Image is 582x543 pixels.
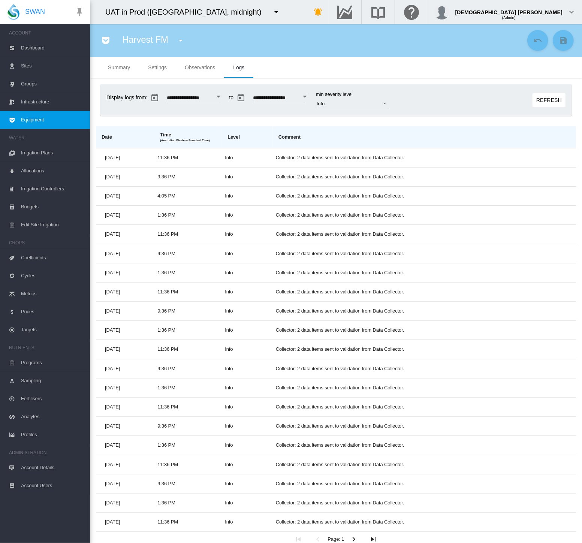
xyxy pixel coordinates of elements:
td: [DATE] [96,186,154,205]
td: Info [222,282,273,301]
span: Display logs from: [106,90,223,105]
input: Enter Date [167,95,219,103]
td: [DATE] [96,224,154,244]
td: [DATE] [96,320,154,340]
td: Collector: 2 data items sent to validation from Data Collector. [273,263,576,282]
span: Cycles [21,267,84,285]
td: Info [222,167,273,186]
span: Account Users [21,477,84,495]
td: [DATE] [96,512,154,532]
td: Collector: 2 data items sent to validation from Data Collector. [273,512,576,532]
td: Info [222,205,273,224]
button: Cancel Changes [527,30,548,51]
td: Info [222,148,273,167]
span: NUTRIENTS [9,342,84,354]
th: Time [154,126,222,148]
td: 11:36 PM [154,224,222,244]
button: Refresh [533,93,566,107]
button: icon-menu-down [269,4,284,19]
img: profile.jpg [434,4,449,19]
td: 9:36 PM [154,359,222,378]
button: icon-bell-ring [311,4,326,19]
td: Info [222,397,273,416]
span: Allocations [21,162,84,180]
td: [DATE] [96,493,154,512]
th: Comment [273,126,576,148]
td: [DATE] [96,301,154,320]
span: CROPS [9,237,84,249]
span: Profiles [21,426,84,444]
button: md-calendar [233,90,248,105]
div: UAT in Prod ([GEOGRAPHIC_DATA], midnight) [105,7,268,17]
td: [DATE] [96,359,154,378]
td: [DATE] [96,244,154,263]
td: Info [222,320,273,340]
td: [DATE] [96,455,154,474]
td: 11:36 PM [154,397,222,416]
td: Info [222,493,273,512]
button: Open calendar [212,90,226,103]
td: 1:36 PM [154,493,222,512]
td: Info [222,224,273,244]
td: Collector: 2 data items sent to validation from Data Collector. [273,416,576,435]
td: Info [222,416,273,435]
td: Collector: 2 data items sent to validation from Data Collector. [273,455,576,474]
md-icon: Click here for help [402,7,420,16]
td: 1:36 PM [154,435,222,455]
button: icon-menu-down [173,33,188,48]
button: Open calendar [298,90,311,103]
span: min severity level [316,91,353,97]
span: Metrics [21,285,84,303]
td: Collector: 2 data items sent to validation from Data Collector. [273,474,576,493]
span: Prices [21,303,84,321]
span: Harvest FM [122,34,168,45]
span: Fertilisers [21,390,84,408]
td: Collector: 2 data items sent to validation from Data Collector. [273,148,576,167]
th: Date [96,126,154,148]
span: Summary [108,64,130,70]
button: icon-pocket [98,33,113,48]
md-icon: Search the knowledge base [369,7,387,16]
td: [DATE] [96,474,154,493]
button: Save Changes [553,30,574,51]
td: [DATE] [96,435,154,455]
td: Collector: 2 data items sent to validation from Data Collector. [273,320,576,340]
span: Settings [148,64,167,70]
td: Info [222,435,273,455]
td: [DATE] [96,167,154,186]
span: Logs [233,64,244,70]
md-icon: icon-bell-ring [314,7,323,16]
md-icon: icon-chevron-down [567,7,576,16]
td: [DATE] [96,205,154,224]
td: Info [222,301,273,320]
span: Account Details [21,459,84,477]
div: [DEMOGRAPHIC_DATA] [PERSON_NAME] [455,6,563,13]
span: ADMINISTRATION [9,447,84,459]
div: (Australian Western Standard Time) [160,138,216,142]
md-icon: icon-menu-down [176,36,185,45]
td: [DATE] [96,378,154,397]
span: Programs [21,354,84,372]
th: Level [222,126,273,148]
td: 11:36 PM [154,455,222,474]
td: 9:36 PM [154,301,222,320]
td: [DATE] [96,397,154,416]
td: Collector: 2 data items sent to validation from Data Collector. [273,167,576,186]
td: Collector: 2 data items sent to validation from Data Collector. [273,378,576,397]
td: Collector: 2 data items sent to validation from Data Collector. [273,205,576,224]
span: Budgets [21,198,84,216]
span: Edit Site Irrigation [21,216,84,234]
td: 11:36 PM [154,282,222,301]
td: 1:36 PM [154,205,222,224]
td: [DATE] [96,263,154,282]
td: Collector: 2 data items sent to validation from Data Collector. [273,397,576,416]
td: Info [222,474,273,493]
td: 4:05 PM [154,186,222,205]
td: 1:36 PM [154,320,222,340]
td: Collector: 2 data items sent to validation from Data Collector. [273,282,576,301]
img: SWAN-Landscape-Logo-Colour-drop.png [7,4,19,20]
span: Observations [185,64,215,70]
span: to [229,90,309,105]
span: Analytes [21,408,84,426]
td: Info [222,340,273,359]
